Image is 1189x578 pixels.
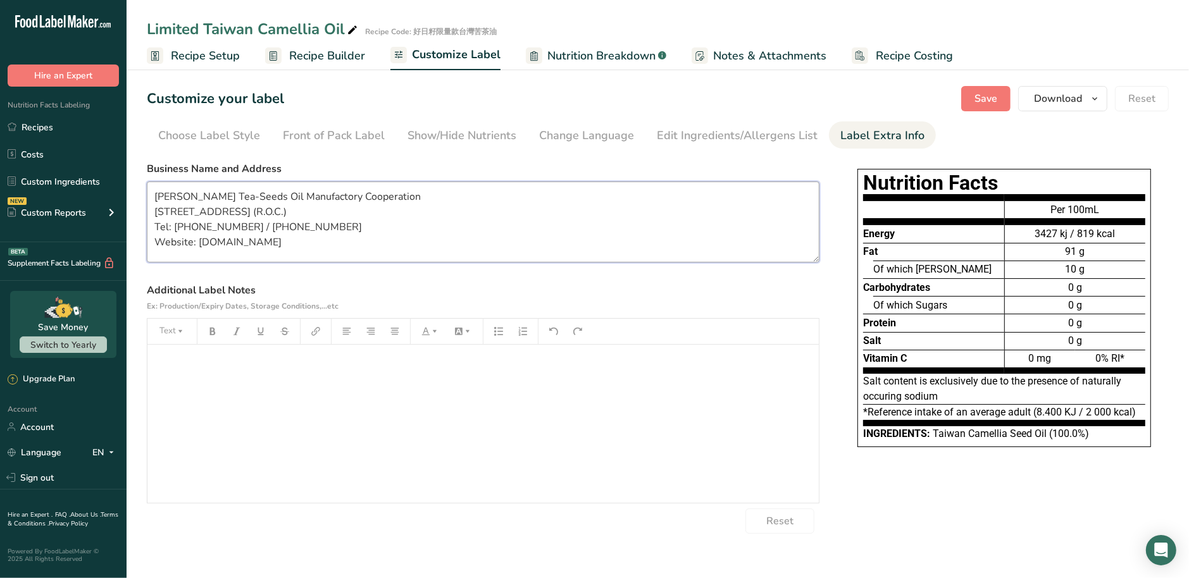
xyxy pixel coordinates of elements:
button: Hire an Expert [8,65,119,87]
div: BETA [8,248,28,255]
a: Terms & Conditions . [8,510,118,528]
a: Notes & Attachments [692,42,826,70]
button: Switch to Yearly [20,336,107,353]
div: 3427 kj / 819 kcal [1005,226,1145,242]
span: Reset [1128,91,1155,106]
button: Text [153,321,191,341]
div: Custom Reports [8,206,86,219]
div: 0 g [1005,332,1145,350]
span: Fat [863,245,878,257]
div: Show/Hide Nutrients [408,127,516,144]
div: Salt content is exclusively due to the presence of naturally occuring sodium [863,374,1145,405]
h1: Nutrition Facts [863,175,1145,192]
a: Recipe Costing [852,42,953,70]
div: EN [92,445,119,460]
a: Recipe Builder [265,42,365,70]
div: 0 g [1005,296,1145,314]
span: Download [1034,91,1082,106]
span: Customize Label [412,46,501,63]
div: Edit Ingredients/Allergens List [657,127,818,144]
div: 0 mg [1005,350,1075,367]
a: About Us . [70,510,101,519]
div: Open Intercom Messenger [1146,535,1176,565]
span: Protein [863,317,896,329]
div: Powered By FoodLabelMaker © 2025 All Rights Reserved [8,548,119,563]
a: Customize Label [390,40,501,71]
span: Salt [863,335,881,347]
span: Recipe Builder [289,47,365,65]
span: Reset [766,513,794,529]
span: Nutrition Breakdown [547,47,656,65]
span: 0% RI* [1095,352,1124,364]
div: Front of Pack Label [283,127,385,144]
a: Recipe Setup [147,42,240,70]
span: Recipe Setup [171,47,240,65]
div: *Reference intake of an average adult (8.400 KJ / 2 000 kcal) [863,405,1145,426]
a: Hire an Expert . [8,510,53,519]
h1: Customize your label [147,89,284,109]
div: Limited Taiwan Camellia Oil [147,18,360,40]
span: Ingredients: [863,427,930,440]
span: Save [974,91,997,106]
div: Per 100mL [1005,200,1145,224]
div: Change Language [539,127,634,144]
div: 91 g [1005,243,1145,261]
span: Notes & Attachments [713,47,826,65]
span: Of which Sugars [873,299,947,311]
button: Reset [1115,86,1169,111]
span: Energy [863,228,895,240]
span: Taiwan Camellia Seed Oil (100.0%) [933,427,1089,440]
a: FAQ . [55,510,70,519]
a: Nutrition Breakdown [526,42,666,70]
button: Download [1018,86,1107,111]
label: Business Name and Address [147,161,819,176]
span: Of which [PERSON_NAME] [873,263,992,275]
div: Recipe Code: 好日籽限量款台灣苦茶油 [365,26,497,37]
div: Choose Label Style [158,127,260,144]
span: Recipe Costing [876,47,953,65]
button: Save [961,86,1011,111]
label: Additional Label Notes [147,283,819,313]
span: Switch to Yearly [30,339,96,351]
span: Vitamin C [863,352,907,364]
div: Label Extra Info [840,127,924,144]
div: NEW [8,197,27,205]
span: Ex: Production/Expiry Dates, Storage Conditions,...etc [147,301,339,311]
div: 0 g [1005,314,1145,331]
div: 0 g [1005,278,1145,296]
div: Save Money [39,321,89,334]
div: Upgrade Plan [8,373,75,386]
a: Language [8,441,61,464]
a: Privacy Policy [49,519,88,528]
div: 10 g [1005,261,1145,278]
button: Reset [745,508,814,534]
span: Carbohydrates [863,281,930,293]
